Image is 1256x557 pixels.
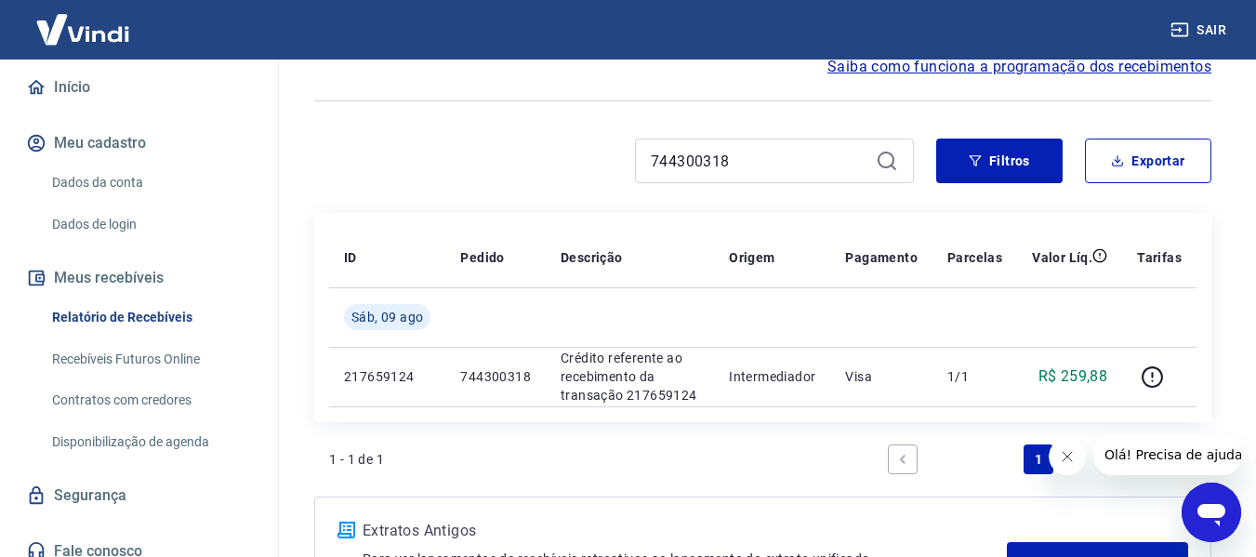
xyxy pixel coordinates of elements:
[460,248,504,267] p: Pedido
[460,367,531,386] p: 744300318
[880,437,1197,482] ul: Pagination
[845,248,918,267] p: Pagamento
[344,248,357,267] p: ID
[22,475,256,516] a: Segurança
[344,367,430,386] p: 217659124
[363,520,1007,542] p: Extratos Antigos
[1049,438,1086,475] iframe: Fechar mensagem
[1093,434,1241,475] iframe: Mensagem da empresa
[45,423,256,461] a: Disponibilização de agenda
[1024,444,1053,474] a: Page 1 is your current page
[22,123,256,164] button: Meu cadastro
[45,340,256,378] a: Recebíveis Futuros Online
[561,349,699,404] p: Crédito referente ao recebimento da transação 217659124
[11,13,156,28] span: Olá! Precisa de ajuda?
[45,164,256,202] a: Dados da conta
[1137,248,1182,267] p: Tarifas
[1032,248,1092,267] p: Valor Líq.
[329,450,384,469] p: 1 - 1 de 1
[1038,365,1108,388] p: R$ 259,88
[936,139,1063,183] button: Filtros
[888,444,918,474] a: Previous page
[561,248,623,267] p: Descrição
[351,308,423,326] span: Sáb, 09 ago
[947,248,1002,267] p: Parcelas
[1167,13,1234,47] button: Sair
[651,147,868,175] input: Busque pelo número do pedido
[45,298,256,337] a: Relatório de Recebíveis
[1085,139,1211,183] button: Exportar
[22,1,143,58] img: Vindi
[337,522,355,538] img: ícone
[947,367,1002,386] p: 1/1
[845,367,918,386] p: Visa
[22,67,256,108] a: Início
[729,367,815,386] p: Intermediador
[45,206,256,244] a: Dados de login
[1182,483,1241,542] iframe: Botão para abrir a janela de mensagens
[22,258,256,298] button: Meus recebíveis
[45,381,256,419] a: Contratos com credores
[729,248,774,267] p: Origem
[827,56,1211,78] a: Saiba como funciona a programação dos recebimentos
